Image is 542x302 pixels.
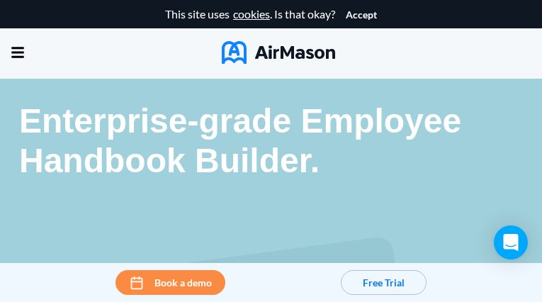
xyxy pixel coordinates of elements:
img: AirMason Logo [222,41,335,64]
div: Open Intercom Messenger [494,225,528,259]
button: Accept cookies [346,9,377,21]
button: Book a demo [115,270,225,295]
a: cookies [233,8,270,21]
button: Free Trial [341,270,427,295]
p: Enterprise-grade Employee Handbook Builder. [19,101,523,179]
